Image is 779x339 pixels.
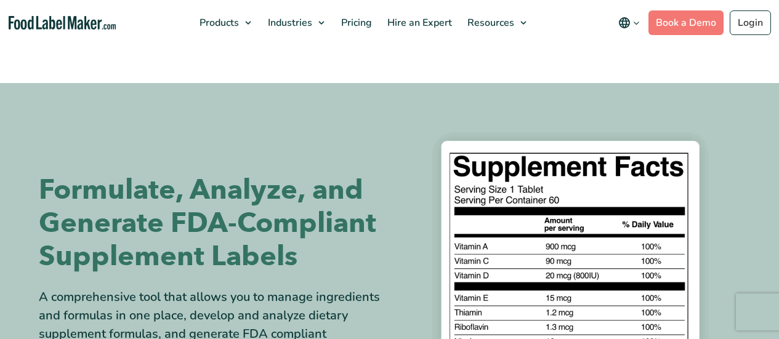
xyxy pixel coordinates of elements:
a: Book a Demo [648,10,724,35]
span: Industries [264,16,313,30]
a: Login [730,10,771,35]
span: Resources [464,16,515,30]
span: Hire an Expert [384,16,453,30]
span: Pricing [337,16,373,30]
h1: Formulate, Analyze, and Generate FDA-Compliant Supplement Labels [39,173,381,273]
span: Products [196,16,240,30]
